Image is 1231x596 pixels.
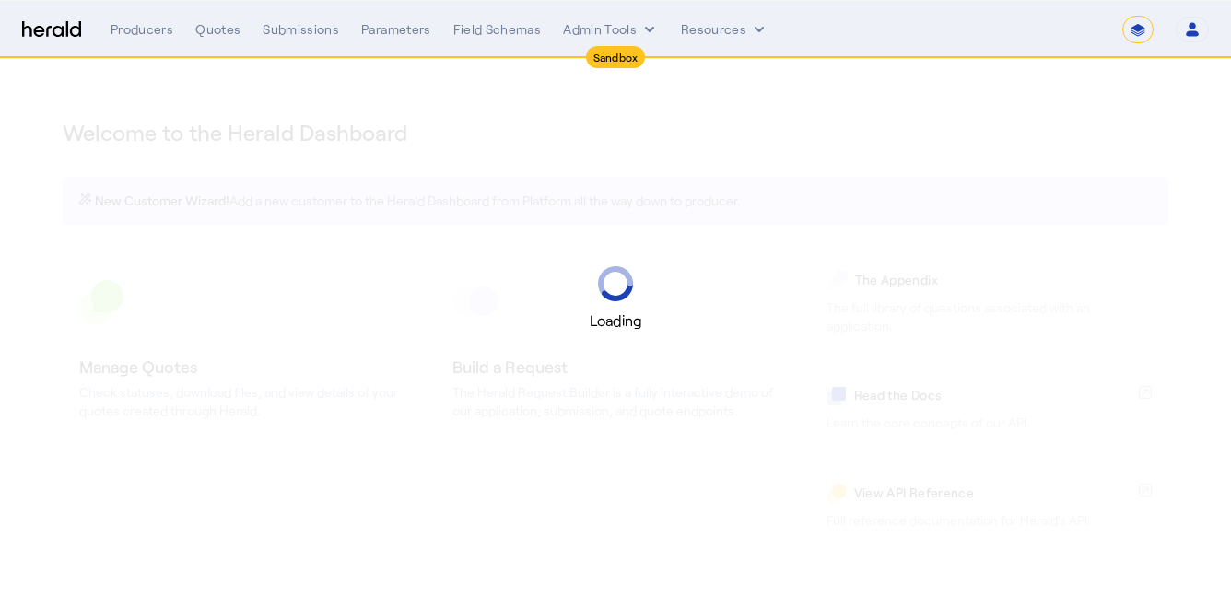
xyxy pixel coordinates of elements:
button: internal dropdown menu [563,20,659,39]
div: Producers [111,20,173,39]
img: Herald Logo [22,21,81,39]
div: Quotes [195,20,240,39]
div: Parameters [361,20,431,39]
button: Resources dropdown menu [681,20,768,39]
div: Field Schemas [453,20,542,39]
div: Submissions [263,20,339,39]
div: Sandbox [586,46,646,68]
